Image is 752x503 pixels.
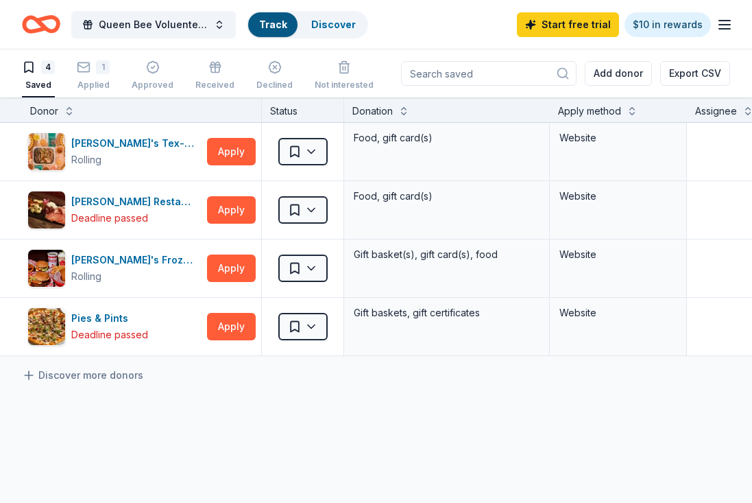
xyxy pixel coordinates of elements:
button: Not interested [315,55,374,97]
button: Image for Chuy's Tex-Mex[PERSON_NAME]'s Tex-MexRolling [27,132,202,171]
div: Food, gift card(s) [352,187,541,206]
div: 1 [96,60,110,74]
a: $10 in rewards [624,12,711,37]
a: Home [22,8,60,40]
div: Approved [132,80,173,91]
button: TrackDiscover [247,11,368,38]
a: Track [259,19,287,30]
div: Website [559,130,677,146]
img: Image for Chuy's Tex-Mex [28,133,65,170]
div: Not interested [315,80,374,91]
div: Website [559,305,677,321]
button: Declined [256,55,293,97]
button: Add donor [585,61,652,86]
button: Apply [207,196,256,224]
img: Image for Pies & Pints [28,308,65,345]
div: Website [559,188,677,204]
button: Image for Cunningham Restaurant Group[PERSON_NAME] Restaurant GroupDeadline passed [27,191,202,229]
div: Apply method [558,103,621,119]
button: Apply [207,255,256,282]
div: [PERSON_NAME]'s Tex-Mex [71,135,202,152]
a: Discover [311,19,356,30]
div: 4 [41,60,55,74]
div: Deadline passed [71,327,148,343]
button: Apply [207,138,256,165]
div: [PERSON_NAME]'s Frozen Custard & Steakburgers [71,252,202,268]
div: Received [195,80,234,91]
div: Deadline passed [71,210,148,226]
a: Start free trial [517,12,619,37]
div: Donation [352,103,393,119]
button: Received [195,55,234,97]
div: [PERSON_NAME] Restaurant Group [71,194,202,210]
div: Status [262,97,344,122]
div: Website [559,246,677,263]
div: Donor [30,103,58,119]
button: Image for Pies & PintsPies & PintsDeadline passed [27,307,202,346]
button: 1Applied [77,55,110,97]
button: Apply [207,313,256,340]
div: Gift basket(s), gift card(s), food [352,245,541,264]
div: Food, gift card(s) [352,128,541,148]
button: Queen Bee Voluenteer Meeting [71,11,236,38]
div: Assignee [695,103,737,119]
span: Queen Bee Voluenteer Meeting [99,16,208,33]
div: Pies & Pints [71,310,148,327]
img: Image for Freddy's Frozen Custard & Steakburgers [28,250,65,287]
div: Rolling [71,152,101,168]
div: Rolling [71,268,101,285]
div: Declined [256,80,293,91]
div: Gift baskets, gift certificates [352,303,541,323]
button: Approved [132,55,173,97]
button: 4Saved [22,55,55,97]
div: Saved [22,80,55,91]
input: Search saved [401,61,577,86]
a: Discover more donors [22,367,143,384]
div: Applied [77,80,110,91]
button: Image for Freddy's Frozen Custard & Steakburgers[PERSON_NAME]'s Frozen Custard & SteakburgersRolling [27,249,202,288]
img: Image for Cunningham Restaurant Group [28,191,65,229]
button: Export CSV [660,61,730,86]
